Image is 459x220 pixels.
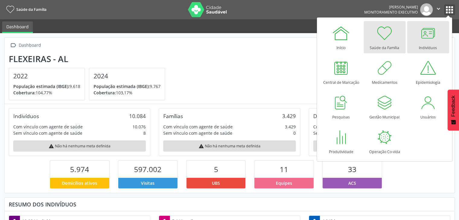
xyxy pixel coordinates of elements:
span: Visitas [141,180,155,186]
div: Dashboard [18,41,42,50]
i:  [435,5,442,12]
button: apps [444,5,455,15]
a: Saúde da Família [364,21,406,53]
span: Feedback [451,96,456,117]
div: Com vínculo com agente de saúde [13,124,83,130]
div: Não há nenhuma meta definida [13,140,146,152]
div: 3.429 [282,113,296,119]
span: UBS [212,180,220,186]
div: Sem vínculo com agente de saúde [313,130,382,136]
a: Operação Co-vida [364,125,406,157]
i: warning [49,143,54,149]
a: Pesquisas [320,90,362,123]
span: 33 [348,164,356,174]
div: Com vínculo com agente de saúde [163,124,233,130]
div: Domicílios [313,113,338,119]
a: Gestão Municipal [364,90,406,123]
span: Saúde da Família [16,7,46,12]
a: Produtividade [320,125,362,157]
span: Monitoramento Executivo [364,10,418,15]
img: img [420,3,433,16]
span: 597.002 [134,164,161,174]
div: Sem vínculo com agente de saúde [13,130,82,136]
div: Sem vínculo com agente de saúde [163,130,232,136]
span: 11 [280,164,288,174]
span: Equipes [276,180,292,186]
button:  [433,3,444,16]
button: Feedback - Mostrar pesquisa [448,90,459,130]
a: Início [320,21,362,53]
a: Indivíduos [407,21,449,53]
span: 5.974 [70,164,89,174]
div: Resumo dos indivíduos [9,201,450,208]
div: 0 [293,130,296,136]
p: 104,77% [13,90,80,96]
h4: 2022 [13,72,80,80]
i:  [9,41,18,50]
div: Não há nenhuma meta definida [313,140,446,152]
h4: 2024 [94,72,161,80]
span: Domicílios ativos [62,180,97,186]
div: [PERSON_NAME] [364,5,418,10]
a: Saúde da Família [4,5,46,14]
p: 9.618 [13,83,80,90]
span: Cobertura: [13,90,36,96]
a: Epidemiologia [407,56,449,88]
div: Famílias [163,113,183,119]
p: 9.767 [94,83,161,90]
a: Central de Marcação [320,56,362,88]
div: Indivíduos [13,113,39,119]
a:  Dashboard [9,41,42,50]
div: Com vínculo com agente de saúde [313,124,383,130]
span: ACS [348,180,356,186]
p: 103,17% [94,90,161,96]
span: 5 [214,164,218,174]
span: Cobertura: [94,90,116,96]
div: 3.429 [285,124,296,130]
div: Não há nenhuma meta definida [163,140,296,152]
a: Medicamentos [364,56,406,88]
div: 10.076 [132,124,146,130]
div: 10.084 [129,113,146,119]
a: Usuários [407,90,449,123]
a: Dashboard [2,21,33,33]
div: Flexeiras - AL [9,54,169,64]
div: 8 [143,130,146,136]
span: População estimada (IBGE): [13,83,69,89]
i: warning [199,143,204,149]
span: População estimada (IBGE): [94,83,150,89]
